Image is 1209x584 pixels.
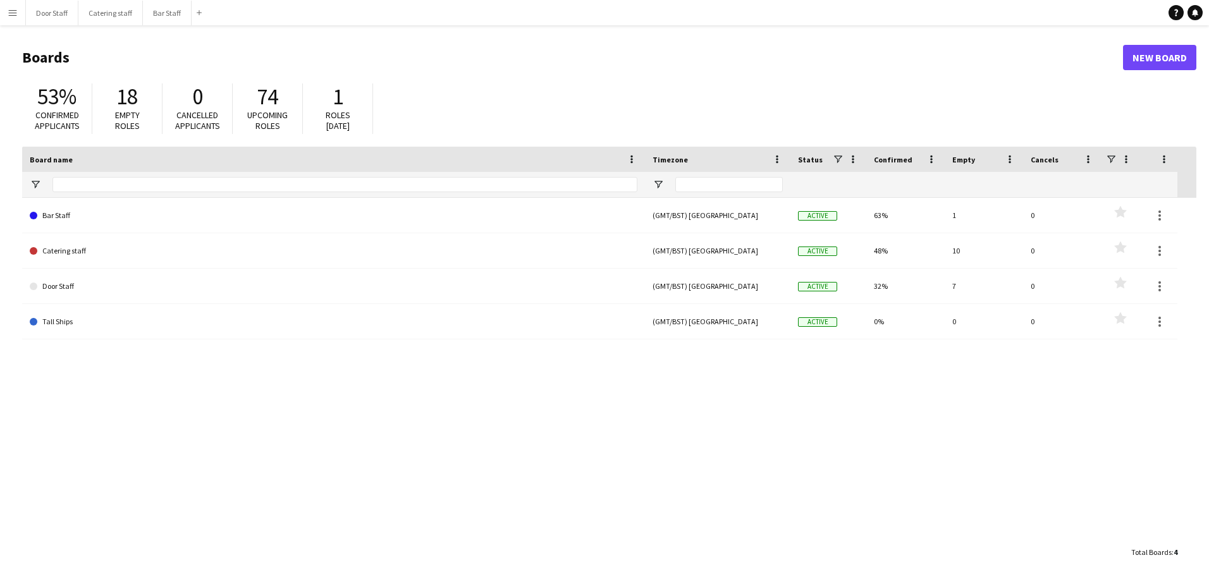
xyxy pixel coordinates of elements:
span: Active [798,282,837,291]
button: Open Filter Menu [30,179,41,190]
div: 0 [1023,269,1102,303]
div: 48% [866,233,945,268]
button: Catering staff [78,1,143,25]
a: Tall Ships [30,304,637,339]
div: (GMT/BST) [GEOGRAPHIC_DATA] [645,304,790,339]
div: 10 [945,233,1023,268]
span: 0 [192,83,203,111]
span: Empty roles [115,109,140,131]
span: Confirmed [874,155,912,164]
span: 53% [37,83,77,111]
a: New Board [1123,45,1196,70]
button: Open Filter Menu [653,179,664,190]
button: Door Staff [26,1,78,25]
span: Timezone [653,155,688,164]
span: Upcoming roles [247,109,288,131]
span: Cancelled applicants [175,109,220,131]
span: Active [798,211,837,221]
span: Status [798,155,823,164]
div: (GMT/BST) [GEOGRAPHIC_DATA] [645,269,790,303]
span: Cancels [1031,155,1059,164]
span: 1 [333,83,343,111]
a: Catering staff [30,233,637,269]
span: Confirmed applicants [35,109,80,131]
div: 0% [866,304,945,339]
div: 0 [945,304,1023,339]
input: Board name Filter Input [52,177,637,192]
a: Door Staff [30,269,637,304]
div: 7 [945,269,1023,303]
h1: Boards [22,48,1123,67]
div: 63% [866,198,945,233]
span: 4 [1174,547,1177,557]
span: Empty [952,155,975,164]
button: Bar Staff [143,1,192,25]
span: 74 [257,83,278,111]
div: 0 [1023,233,1102,268]
span: Roles [DATE] [326,109,350,131]
span: Total Boards [1131,547,1172,557]
span: 18 [116,83,138,111]
div: 32% [866,269,945,303]
span: Active [798,246,837,256]
input: Timezone Filter Input [675,177,783,192]
span: Active [798,317,837,327]
div: (GMT/BST) [GEOGRAPHIC_DATA] [645,233,790,268]
div: (GMT/BST) [GEOGRAPHIC_DATA] [645,198,790,233]
div: 1 [945,198,1023,233]
div: : [1131,540,1177,564]
div: 0 [1023,198,1102,233]
a: Bar Staff [30,198,637,233]
div: 0 [1023,304,1102,339]
span: Board name [30,155,73,164]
